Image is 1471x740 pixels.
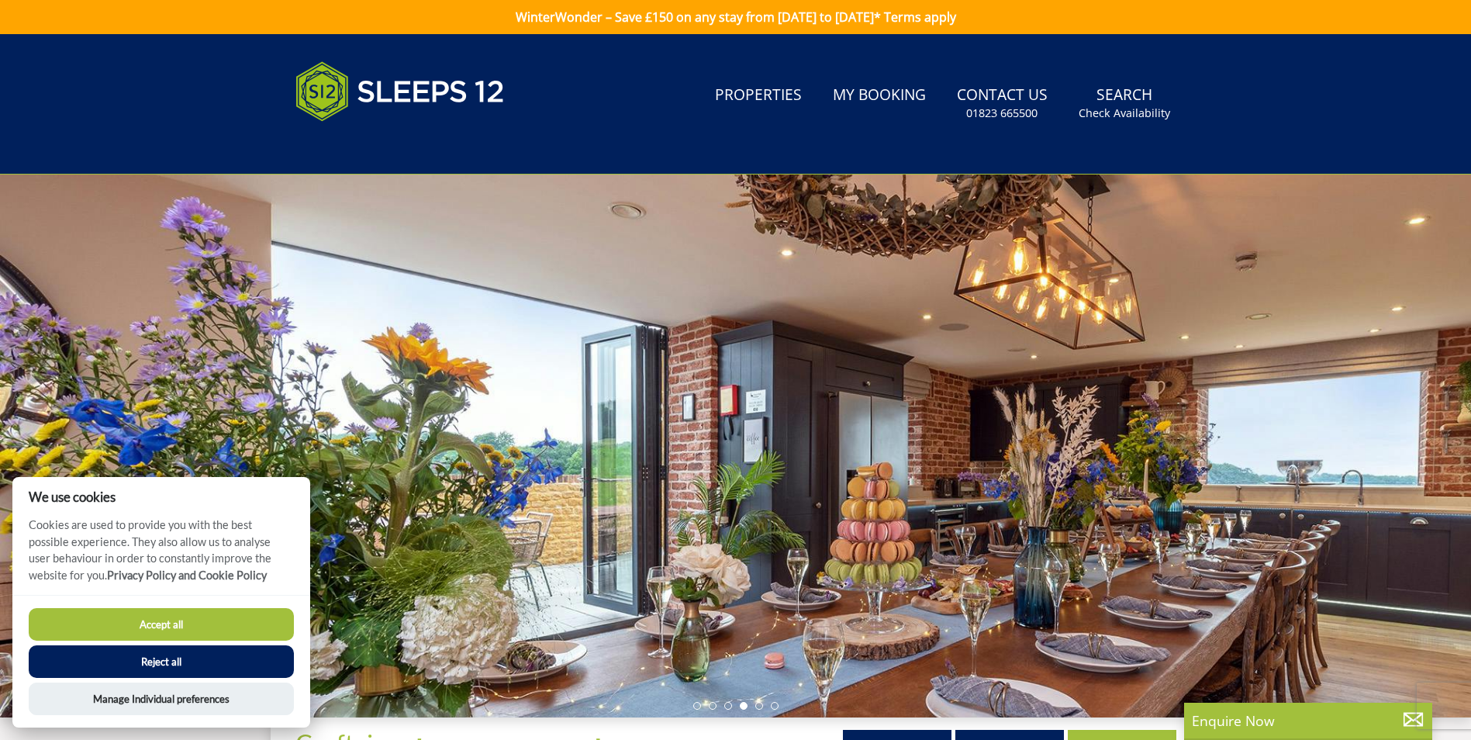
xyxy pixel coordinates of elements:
[827,78,932,113] a: My Booking
[29,683,294,715] button: Manage Individual preferences
[29,608,294,641] button: Accept all
[12,489,310,504] h2: We use cookies
[709,78,808,113] a: Properties
[1079,105,1170,121] small: Check Availability
[12,517,310,595] p: Cookies are used to provide you with the best possible experience. They also allow us to analyse ...
[295,53,505,130] img: Sleeps 12
[29,645,294,678] button: Reject all
[288,140,451,153] iframe: Customer reviews powered by Trustpilot
[1072,78,1176,129] a: SearchCheck Availability
[107,569,267,582] a: Privacy Policy and Cookie Policy
[966,105,1038,121] small: 01823 665500
[1192,711,1424,731] p: Enquire Now
[951,78,1054,129] a: Contact Us01823 665500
